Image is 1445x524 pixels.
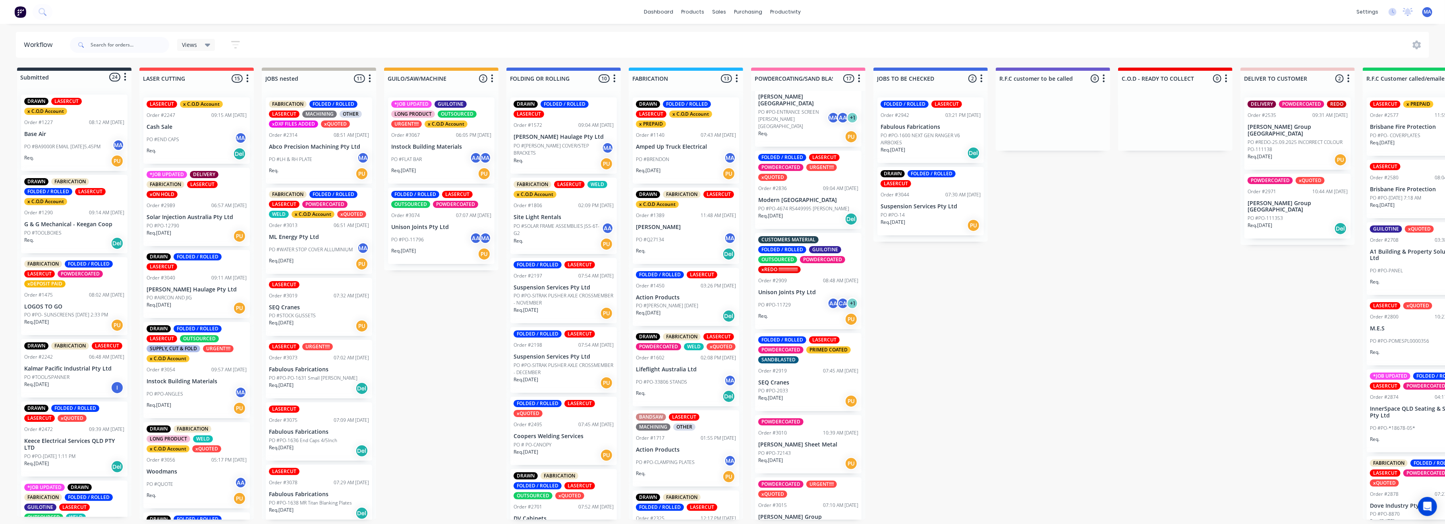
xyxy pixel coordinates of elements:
[58,270,103,278] div: POWDERCOATED
[758,236,819,243] div: CUSTOMERS MATERIAL
[846,297,858,309] div: + 1
[633,97,739,184] div: DRAWNFOLDED / ROLLEDLASERCUTx C.O.D Accountx PREPAIDOrder #114007:43 AM [DATE]Amped Up Truck Elec...
[147,274,175,281] div: Order #3040
[233,230,246,243] div: PU
[1248,124,1348,137] p: [PERSON_NAME] Group [GEOGRAPHIC_DATA]
[269,101,307,108] div: FABRICATION
[334,222,369,229] div: 06:51 AM [DATE]
[1424,8,1431,16] span: MA
[755,151,862,229] div: FOLDED / ROLLEDLASERCUTPOWDERCOATEDURGENT!!!!xQUOTEDOrder #283609:04 AM [DATE]Modern [GEOGRAPHIC_...
[722,310,735,322] div: Del
[636,309,661,316] p: Req. [DATE]
[147,214,247,221] p: Solar Injection Australia Pty Ltd
[1248,112,1276,119] div: Order #2535
[633,188,739,264] div: DRAWNFABRICATIONLASERCUTx C.O.D AccountOrder #138911:48 AM [DATE][PERSON_NAME]PO #Q27134MAReq.Del
[578,122,614,129] div: 09:04 AM [DATE]
[800,256,845,263] div: POWDERCOATED
[269,111,299,118] div: LASERCUT
[391,120,422,128] div: URGENT!!!!
[510,178,617,254] div: FABRICATIONLASERCUTWELDx C.O.D AccountOrder #180602:09 PM [DATE]Site Light RentalsPO #SOLAR FRAME...
[881,146,905,153] p: Req. [DATE]
[147,171,187,178] div: *JOB UPDATED
[758,277,787,284] div: Order #2909
[147,229,171,237] p: Req. [DATE]
[211,112,247,119] div: 09:15 AM [DATE]
[470,152,482,164] div: AA
[391,191,439,198] div: FOLDED / ROLLED
[391,111,435,118] div: LONG PRODUCT
[24,178,48,185] div: DRAWN
[724,232,736,244] div: MA
[269,246,353,253] p: PO #WATER STOP COVER ALLUMINIUM
[722,167,735,180] div: PU
[602,222,614,234] div: AA
[391,247,416,254] p: Req. [DATE]
[425,120,467,128] div: x C.O.D Account
[147,301,171,309] p: Req. [DATE]
[564,261,595,268] div: LASERCUT
[147,124,247,130] p: Cash Sale
[14,6,26,18] img: Factory
[321,120,350,128] div: xQUOTED
[147,202,175,209] div: Order #2989
[663,101,711,108] div: FOLDED / ROLLED
[478,167,491,180] div: PU
[1370,194,1421,202] p: PO #PO-[DATE] 7:18 AM
[967,219,980,232] div: PU
[147,263,177,270] div: LASERCUT
[456,212,491,219] div: 07:07 AM [DATE]
[931,101,962,108] div: LASERCUT
[1248,200,1348,213] p: [PERSON_NAME] Group [GEOGRAPHIC_DATA]
[147,101,177,108] div: LASERCUT
[578,202,614,209] div: 02:09 PM [DATE]
[636,212,665,219] div: Order #1389
[758,246,806,253] div: FOLDED / ROLLED
[633,268,739,326] div: FOLDED / ROLLEDLASERCUTOrder #145003:26 PM [DATE]Action ProductsPO #[PERSON_NAME] [DATE]Req.[DATE...
[602,142,614,154] div: MA
[187,181,218,188] div: LASERCUT
[470,232,482,244] div: AA
[877,97,984,163] div: FOLDED / ROLLEDLASERCUTOrder #294203:21 PM [DATE]Fabulous FabricationsPO #PO-1600 NEXT GEN RANGER...
[1370,302,1401,309] div: LASERCUT
[600,157,613,170] div: PU
[302,111,337,118] div: MACHINING
[1403,101,1433,108] div: x PREPAID
[479,232,491,244] div: MA
[1370,139,1395,146] p: Req. [DATE]
[24,311,108,318] p: PO #PO- SUNSCREENS [DATE] 2:33 PM
[143,97,250,164] div: LASERCUTx C.O.D AccountOrder #224709:15 AM [DATE]Cash SalePO #END CAPSMAReq.Del
[514,292,614,307] p: PO #PO-SITRAK PUSHER AXLE CROSSMEMBER - NOVEMBER
[1248,177,1293,184] div: POWDERCOATED
[1370,132,1420,139] p: PO #PO- COVERPLATES
[269,144,369,150] p: Abco Precision Machining Pty Ltd
[1312,188,1348,195] div: 10:44 AM [DATE]
[24,119,53,126] div: Order #1227
[1312,112,1348,119] div: 09:31 AM [DATE]
[269,222,297,229] div: Order #3013
[456,132,491,139] div: 06:05 PM [DATE]
[24,221,124,228] p: G & G Mechanical - Keegan Coop
[435,101,467,108] div: GUILOTINE
[514,111,544,118] div: LASERCUT
[669,111,712,118] div: x C.O.D Account
[266,278,372,336] div: LASERCUTOrder #301907:32 AM [DATE]SEQ CranesPO #STOCK GUSSETSReq.[DATE]PU
[24,188,72,195] div: FOLDED / ROLLED
[514,157,523,164] p: Req.
[514,307,538,314] p: Req. [DATE]
[269,281,299,288] div: LASERCUT
[266,97,372,184] div: FABRICATIONFOLDED / ROLLEDLASERCUTMACHININGOTHERxDXF FILES ADDEDxQUOTEDOrder #231408:51 AM [DATE]...
[758,93,858,107] p: [PERSON_NAME][GEOGRAPHIC_DATA]
[554,181,585,188] div: LASERCUT
[663,191,701,198] div: FABRICATION
[479,152,491,164] div: MA
[334,292,369,299] div: 07:32 AM [DATE]
[514,134,614,140] p: [PERSON_NAME] Haulage Pty Ltd
[701,132,736,139] div: 07:43 AM [DATE]
[846,112,858,124] div: + 1
[640,6,678,18] a: dashboard
[24,98,48,105] div: DRAWN
[758,164,804,171] div: POWDERCOATED
[636,111,666,118] div: LASERCUT
[1248,188,1276,195] div: Order #2971
[881,203,981,210] p: Suspension Services Pty Ltd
